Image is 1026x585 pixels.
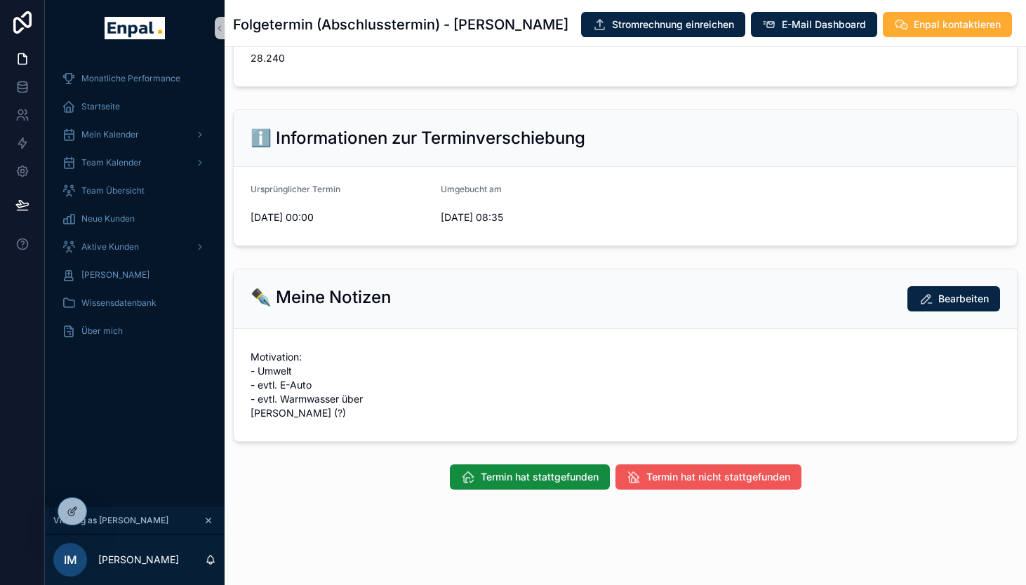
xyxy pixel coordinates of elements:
span: Monatliche Performance [81,73,180,84]
span: Startseite [81,101,120,112]
span: Bearbeiten [938,292,989,306]
h1: Folgetermin (Abschlusstermin) - [PERSON_NAME] [233,15,568,34]
span: 28.240 [251,51,429,65]
a: Mein Kalender [53,122,216,147]
button: Enpal kontaktieren [883,12,1012,37]
button: Stromrechnung einreichen [581,12,745,37]
button: Bearbeiten [907,286,1000,311]
span: Termin hat stattgefunden [481,470,599,484]
span: Über mich [81,325,123,337]
span: Enpal kontaktieren [914,18,1001,32]
button: Termin hat stattgefunden [450,464,610,490]
a: Team Übersicht [53,178,216,203]
button: Termin hat nicht stattgefunden [615,464,801,490]
p: [PERSON_NAME] [98,553,179,567]
img: App logo [105,17,164,39]
span: Umgebucht am [441,184,502,194]
button: E-Mail Dashboard [751,12,877,37]
span: Motivation: - Umwelt - evtl. E-Auto - evtl. Warmwasser über [PERSON_NAME] (?) [251,350,429,420]
span: [DATE] 08:35 [441,210,620,224]
span: Team Übersicht [81,185,145,196]
span: Stromrechnung einreichen [612,18,734,32]
a: Neue Kunden [53,206,216,231]
a: Wissensdatenbank [53,290,216,316]
span: Ursprünglicher Termin [251,184,340,194]
span: Mein Kalender [81,129,139,140]
span: Wissensdatenbank [81,297,156,309]
h2: ℹ️ Informationen zur Terminverschiebung [251,127,585,149]
span: [PERSON_NAME] [81,269,149,281]
h2: ✒️ Meine Notizen [251,286,391,309]
a: Über mich [53,318,216,344]
span: E-Mail Dashboard [782,18,866,32]
a: Monatliche Performance [53,66,216,91]
a: [PERSON_NAME] [53,262,216,288]
span: Aktive Kunden [81,241,139,253]
span: Termin hat nicht stattgefunden [646,470,790,484]
a: Team Kalender [53,150,216,175]
span: [DATE] 00:00 [251,210,429,224]
span: Neue Kunden [81,213,135,224]
span: IM [64,551,77,568]
a: Startseite [53,94,216,119]
div: scrollable content [45,56,225,362]
a: Aktive Kunden [53,234,216,260]
span: Viewing as [PERSON_NAME] [53,515,168,526]
span: Team Kalender [81,157,142,168]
